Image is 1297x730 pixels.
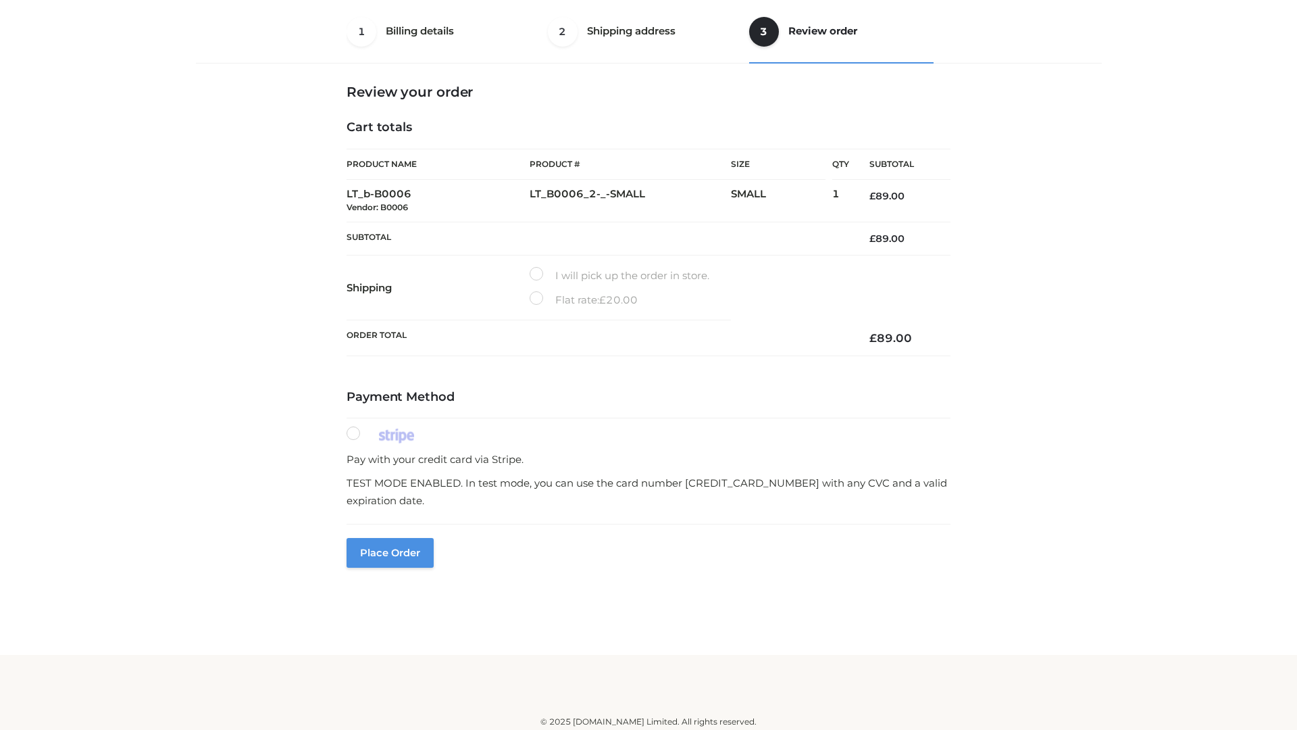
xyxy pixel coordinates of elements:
h4: Cart totals [347,120,950,135]
th: Qty [832,149,849,180]
th: Product # [530,149,731,180]
td: SMALL [731,180,832,222]
span: £ [869,331,877,345]
small: Vendor: B0006 [347,202,408,212]
th: Subtotal [347,222,849,255]
th: Shipping [347,255,530,320]
span: £ [599,293,606,306]
h3: Review your order [347,84,950,100]
bdi: 89.00 [869,190,905,202]
div: © 2025 [DOMAIN_NAME] Limited. All rights reserved. [201,715,1096,729]
bdi: 89.00 [869,233,905,245]
p: TEST MODE ENABLED. In test mode, you can use the card number [CREDIT_CARD_NUMBER] with any CVC an... [347,474,950,509]
th: Size [731,149,825,180]
th: Product Name [347,149,530,180]
bdi: 89.00 [869,331,912,345]
td: 1 [832,180,849,222]
h4: Payment Method [347,390,950,405]
bdi: 20.00 [599,293,638,306]
td: LT_B0006_2-_-SMALL [530,180,731,222]
th: Order Total [347,320,849,356]
span: £ [869,233,875,245]
label: I will pick up the order in store. [530,267,709,285]
td: LT_b-B0006 [347,180,530,222]
th: Subtotal [849,149,950,180]
button: Place order [347,538,434,568]
span: £ [869,190,875,202]
label: Flat rate: [530,291,638,309]
p: Pay with your credit card via Stripe. [347,451,950,468]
